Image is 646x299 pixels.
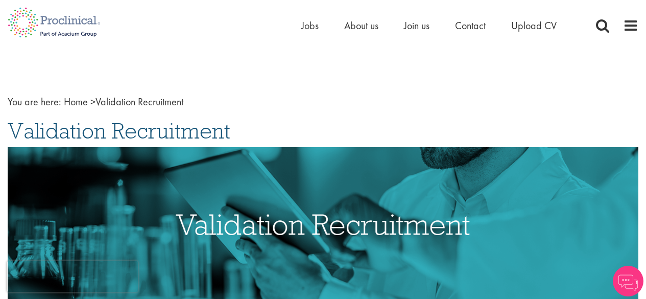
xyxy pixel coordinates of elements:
a: breadcrumb link to Home [64,95,88,108]
iframe: reCAPTCHA [7,261,138,292]
span: Validation Recruitment [8,117,230,145]
span: > [90,95,95,108]
img: Chatbot [613,266,643,296]
a: Join us [404,19,429,32]
a: Upload CV [511,19,557,32]
span: Validation Recruitment [64,95,183,108]
a: Contact [455,19,486,32]
a: About us [344,19,378,32]
a: Jobs [301,19,319,32]
span: You are here: [8,95,61,108]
